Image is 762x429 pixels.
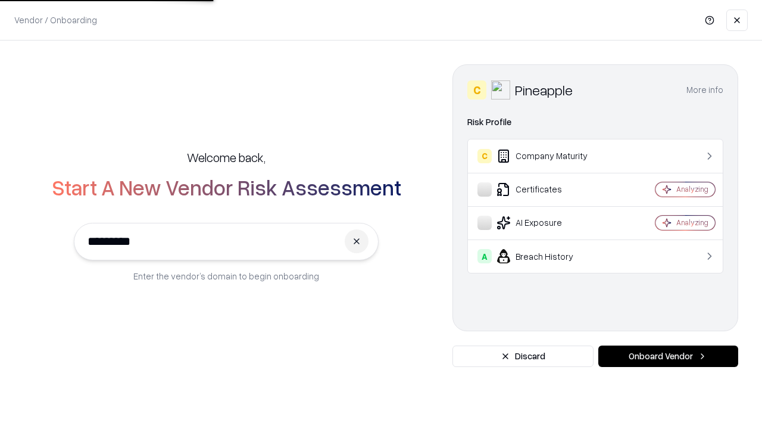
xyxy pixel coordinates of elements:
[676,217,708,228] div: Analyzing
[133,270,319,282] p: Enter the vendor’s domain to begin onboarding
[14,14,97,26] p: Vendor / Onboarding
[187,149,266,166] h5: Welcome back,
[467,80,486,100] div: C
[477,216,620,230] div: AI Exposure
[477,249,620,263] div: Breach History
[515,80,573,100] div: Pineapple
[477,149,620,163] div: Company Maturity
[598,346,738,367] button: Onboard Vendor
[477,249,492,263] div: A
[477,149,492,163] div: C
[491,80,510,100] img: Pineapple
[676,184,708,194] div: Analyzing
[452,346,594,367] button: Discard
[477,182,620,197] div: Certificates
[467,115,723,129] div: Risk Profile
[52,175,401,199] h2: Start A New Vendor Risk Assessment
[686,79,723,101] button: More info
